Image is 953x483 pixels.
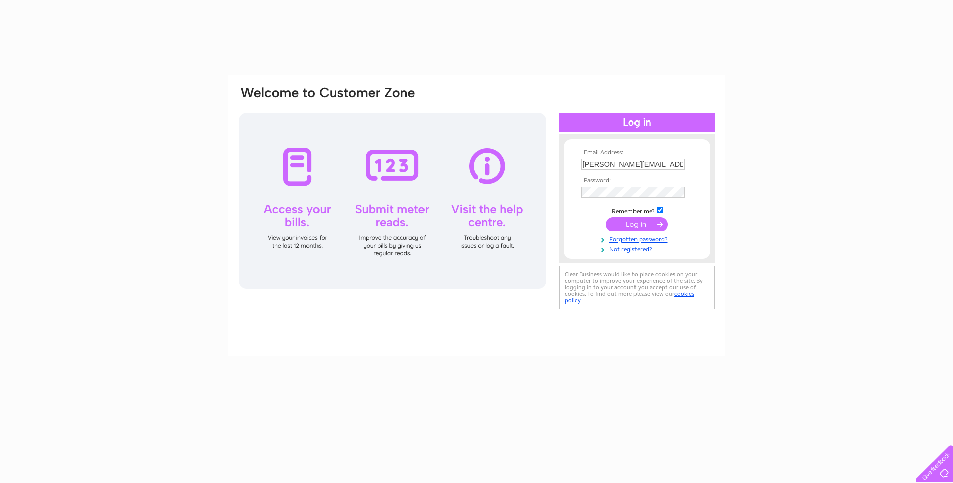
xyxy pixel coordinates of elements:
[581,234,695,244] a: Forgotten password?
[606,217,668,231] input: Submit
[559,266,715,309] div: Clear Business would like to place cookies on your computer to improve your experience of the sit...
[565,290,694,304] a: cookies policy
[579,205,695,215] td: Remember me?
[579,177,695,184] th: Password:
[581,244,695,253] a: Not registered?
[579,149,695,156] th: Email Address:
